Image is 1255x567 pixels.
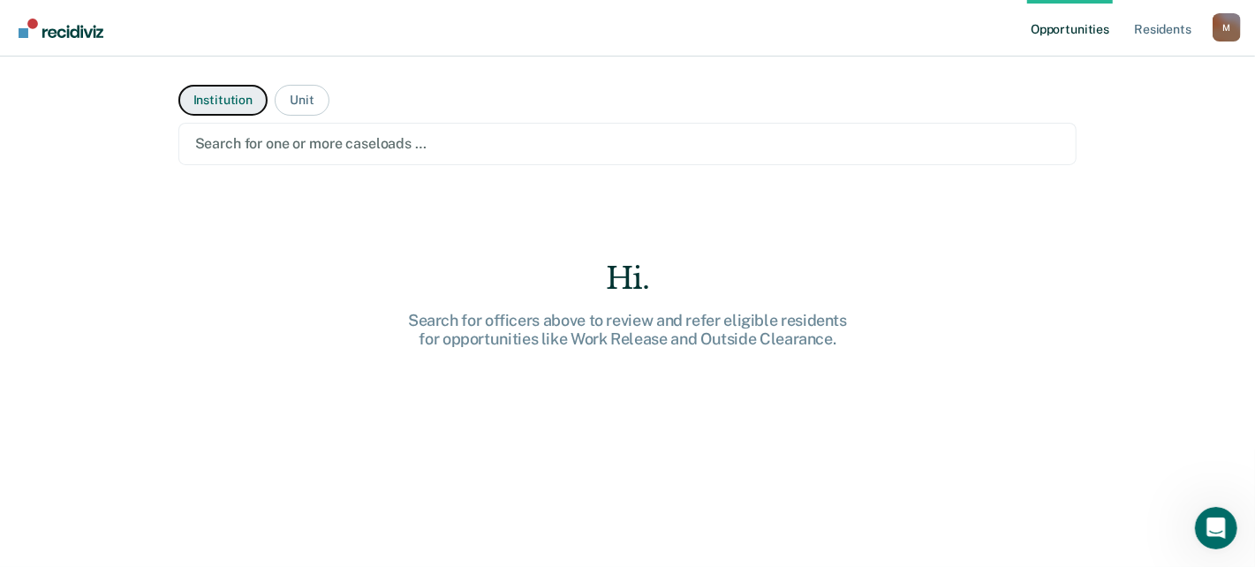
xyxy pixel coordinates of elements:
img: Recidiviz [19,19,103,38]
button: Unit [275,85,329,116]
button: Profile dropdown button [1213,13,1241,42]
button: Institution [178,85,268,116]
div: M [1213,13,1241,42]
div: Hi. [345,261,911,297]
iframe: Intercom live chat [1195,507,1237,549]
div: Search for officers above to review and refer eligible residents for opportunities like Work Rele... [345,311,911,349]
